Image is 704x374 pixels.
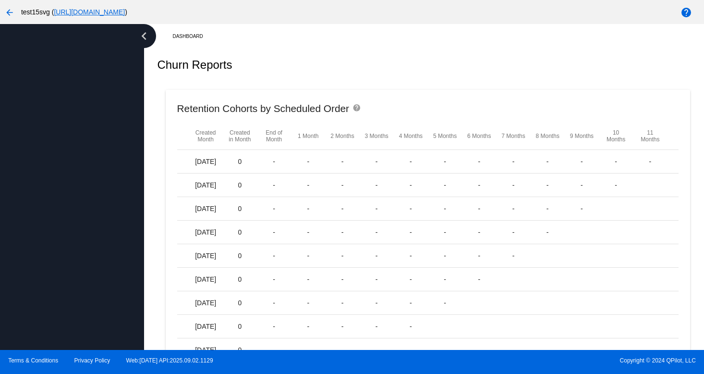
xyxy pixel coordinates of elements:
[462,268,496,290] mat-cell: -
[74,357,110,364] a: Privacy Policy
[223,198,257,219] mat-cell: 0
[223,339,257,361] mat-cell: 0
[462,198,496,219] mat-cell: -
[157,58,232,72] h2: Churn Reports
[136,28,152,44] i: chevron_left
[172,29,211,44] a: Dashboard
[257,245,291,266] mat-cell: -
[325,133,359,139] mat-header-cell: 2 Months
[428,150,462,172] mat-cell: -
[633,129,667,143] mat-header-cell: 11 Months
[462,133,496,139] mat-header-cell: 6 Months
[291,268,325,290] mat-cell: -
[291,221,325,243] mat-cell: -
[325,198,359,219] mat-cell: -
[189,129,223,143] mat-header-cell: Created Month
[177,103,349,114] h2: Retention Cohorts by Scheduled Order
[189,150,223,172] mat-cell: [DATE]
[394,245,428,266] mat-cell: -
[394,174,428,196] mat-cell: -
[428,198,462,219] mat-cell: -
[291,174,325,196] mat-cell: -
[8,357,58,364] a: Terms & Conditions
[257,339,291,361] mat-cell: -
[257,174,291,196] mat-cell: -
[223,268,257,290] mat-cell: 0
[565,174,599,196] mat-cell: -
[189,315,223,337] mat-cell: [DATE]
[360,245,394,266] mat-cell: -
[394,221,428,243] mat-cell: -
[257,221,291,243] mat-cell: -
[599,150,633,172] mat-cell: -
[360,315,394,337] mat-cell: -
[325,174,359,196] mat-cell: -
[291,198,325,219] mat-cell: -
[428,133,462,139] mat-header-cell: 5 Months
[291,133,325,139] mat-header-cell: 1 Month
[257,268,291,290] mat-cell: -
[565,133,599,139] mat-header-cell: 9 Months
[565,198,599,219] mat-cell: -
[360,133,394,139] mat-header-cell: 3 Months
[599,174,633,196] mat-cell: -
[462,174,496,196] mat-cell: -
[54,8,125,16] a: [URL][DOMAIN_NAME]
[462,221,496,243] mat-cell: -
[189,268,223,290] mat-cell: [DATE]
[21,8,127,16] span: test15svg ( )
[360,174,394,196] mat-cell: -
[428,245,462,266] mat-cell: -
[496,245,530,266] mat-cell: -
[257,315,291,337] mat-cell: -
[352,104,364,115] mat-icon: help
[360,221,394,243] mat-cell: -
[531,198,565,219] mat-cell: -
[496,174,530,196] mat-cell: -
[394,315,428,337] mat-cell: -
[531,133,565,139] mat-header-cell: 8 Months
[360,268,394,290] mat-cell: -
[291,315,325,337] mat-cell: -
[428,174,462,196] mat-cell: -
[189,339,223,361] mat-cell: [DATE]
[325,292,359,313] mat-cell: -
[599,129,633,143] mat-header-cell: 10 Months
[291,292,325,313] mat-cell: -
[394,292,428,313] mat-cell: -
[257,150,291,172] mat-cell: -
[394,150,428,172] mat-cell: -
[325,245,359,266] mat-cell: -
[496,221,530,243] mat-cell: -
[126,357,213,364] a: Web:[DATE] API:2025.09.02.1129
[223,245,257,266] mat-cell: 0
[325,339,359,361] mat-cell: -
[428,221,462,243] mat-cell: -
[394,133,428,139] mat-header-cell: 4 Months
[223,221,257,243] mat-cell: 0
[394,268,428,290] mat-cell: -
[291,150,325,172] mat-cell: -
[189,221,223,243] mat-cell: [DATE]
[189,245,223,266] mat-cell: [DATE]
[257,129,291,143] mat-header-cell: End of Month
[223,292,257,313] mat-cell: 0
[531,174,565,196] mat-cell: -
[496,198,530,219] mat-cell: -
[325,150,359,172] mat-cell: -
[223,315,257,337] mat-cell: 0
[4,7,15,18] mat-icon: arrow_back
[531,221,565,243] mat-cell: -
[360,339,394,361] mat-cell: -
[531,150,565,172] mat-cell: -
[223,174,257,196] mat-cell: 0
[325,315,359,337] mat-cell: -
[257,292,291,313] mat-cell: -
[291,245,325,266] mat-cell: -
[257,198,291,219] mat-cell: -
[291,339,325,361] mat-cell: -
[360,198,394,219] mat-cell: -
[325,268,359,290] mat-cell: -
[360,357,696,364] span: Copyright © 2024 QPilot, LLC
[189,198,223,219] mat-cell: [DATE]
